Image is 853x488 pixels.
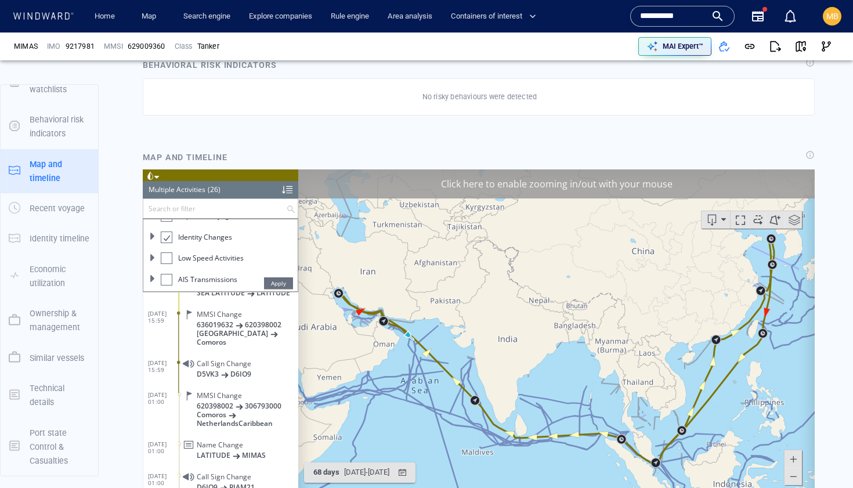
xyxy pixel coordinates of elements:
[1,343,98,373] button: Similar vessels
[30,306,90,335] p: Ownership & management
[161,325,217,337] div: 1000km
[1,440,98,451] a: Port state Control & Casualties
[804,436,844,479] iframe: Chat
[14,41,38,52] div: MIMAS
[5,140,36,154] span: [DATE] 15:59
[18,104,95,116] div: AIS Transmissions
[175,41,193,52] p: Class
[65,12,78,29] div: (26)
[737,34,762,59] button: Get link
[132,6,169,27] button: Map
[1,298,98,343] button: Ownership & management
[552,350,608,358] a: OpenStreetMap
[814,34,839,59] button: Visual Link Analysis
[642,42,659,59] div: Toggle map information layers
[6,12,63,29] div: Multiple Activities
[5,190,36,204] span: [DATE] 15:59
[161,293,273,313] button: 68 days[DATE]-[DATE]
[102,232,139,241] span: 306793000
[18,62,89,74] div: Identity Changes
[88,200,109,209] span: D6IO9
[54,140,99,149] span: MMSI Change
[114,119,147,128] span: LATITUDE
[1,76,98,87] a: Blacklists & watchlists
[35,84,101,94] span: Low Speed Activities
[35,63,89,73] span: Identity Changes
[762,34,788,59] button: Export report
[90,6,120,27] a: Home
[588,42,605,59] div: Focus on vessel path
[788,34,814,59] button: View on map
[54,190,109,198] span: Call Sign Change
[5,263,156,295] dl: [DATE] 01:00Name ChangeLATITUDEMIMAS
[5,271,36,285] span: [DATE] 01:00
[5,222,36,236] span: [DATE] 01:00
[1,389,98,400] a: Technical details
[559,42,588,59] button: Export vessel information
[30,426,90,468] p: Port state Control & Casualties
[104,41,123,52] p: MMSI
[86,313,112,322] span: PJAM21
[30,232,89,245] p: Identity timeline
[5,327,156,376] dl: [DATE] 01:00MMSI Change306793000620398002NetherlandsCaribbean
[1,418,98,476] button: Port state Control & Casualties
[47,41,61,52] p: IMO
[244,6,317,27] a: Explore companies
[102,151,139,160] span: 620398002
[179,6,235,27] a: Search engine
[5,295,156,327] dl: [DATE] 01:00Call Sign ChangeD6IO9PJAM21
[30,201,85,215] p: Recent voyage
[54,303,109,312] span: Call Sign Change
[30,351,84,365] p: Similar vessels
[159,343,210,356] a: Mapbox logo
[638,37,711,56] button: MAI Expert™
[30,113,90,141] p: Behavioral risk indicators
[1,121,98,132] a: Behavioral risk indicators
[711,34,737,59] button: Add to vessel list
[54,151,91,160] span: 636019632
[86,6,123,27] button: Home
[30,157,90,186] p: Map and timeline
[18,83,101,95] div: Low Speed Activities
[138,146,232,169] div: Map and timeline
[1,373,98,418] button: Technical details
[605,42,623,59] div: Toggle vessel historical path
[5,335,36,349] span: [DATE] 01:00
[54,222,99,230] span: MMSI Change
[66,41,95,52] span: 9217981
[30,381,90,410] p: Technical details
[451,10,536,23] span: Containers of interest
[54,281,88,290] span: LATITUDE
[128,41,165,52] div: 629009360
[612,350,669,358] a: Improve this map
[623,42,642,59] button: Create an AOI.
[383,6,437,27] a: Area analysis
[54,232,91,241] span: 620398002
[54,313,75,322] span: D6IO9
[35,105,95,115] span: AIS Transmissions
[99,281,123,290] span: MIMAS
[143,58,277,72] div: Behavioral risk indicators
[199,294,249,312] div: [DATE] - [DATE]
[30,262,90,291] p: Economic utilization
[821,5,844,28] button: MB
[54,241,84,250] span: Comoros
[5,303,36,317] span: [DATE] 01:00
[1,223,98,254] button: Identity timeline
[446,6,546,27] button: Containers of interest
[54,168,84,177] span: Comoros
[54,250,130,258] span: NetherlandsCaribbean
[1,254,98,299] button: Economic utilization
[5,214,156,263] dl: [DATE] 01:00MMSI Change620398002306793000ComorosNetherlandsCaribbean
[518,350,550,358] a: Mapbox
[1,270,98,281] a: Economic utilization
[54,271,100,280] span: Name Change
[783,9,797,23] div: Notification center
[54,345,91,354] span: 306793000
[326,6,374,27] a: Rule engine
[1,352,98,363] a: Similar vessels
